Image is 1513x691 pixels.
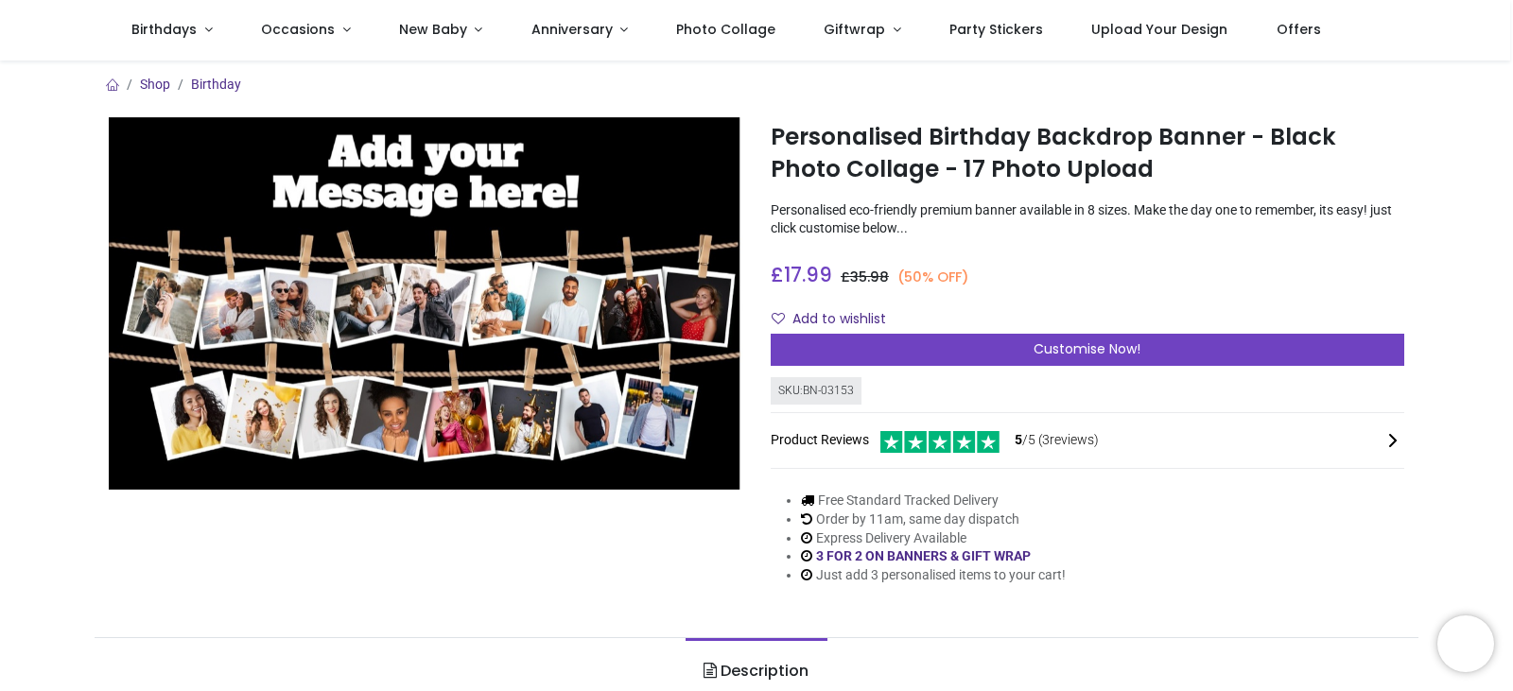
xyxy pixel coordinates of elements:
span: Party Stickers [949,20,1043,39]
a: Birthday [191,77,241,92]
span: 5 [1015,432,1022,447]
div: Product Reviews [771,428,1404,454]
span: £ [841,268,889,286]
button: Add to wishlistAdd to wishlist [771,303,902,336]
small: (50% OFF) [897,268,969,287]
iframe: Brevo live chat [1437,615,1494,672]
span: /5 ( 3 reviews) [1015,431,1099,450]
li: Free Standard Tracked Delivery [801,492,1066,510]
li: Express Delivery Available [801,529,1066,548]
span: £ [771,261,832,288]
span: Giftwrap [824,20,885,39]
span: 35.98 [850,268,889,286]
span: Anniversary [531,20,613,39]
h1: Personalised Birthday Backdrop Banner - Black Photo Collage - 17 Photo Upload [771,121,1404,186]
p: Personalised eco-friendly premium banner available in 8 sizes. Make the day one to remember, its ... [771,201,1404,238]
a: Shop [140,77,170,92]
a: 3 FOR 2 ON BANNERS & GIFT WRAP [816,548,1031,563]
span: Offers [1277,20,1321,39]
span: Customise Now! [1034,339,1140,358]
li: Order by 11am, same day dispatch [801,510,1066,529]
span: Upload Your Design [1091,20,1227,39]
div: SKU: BN-03153 [771,377,861,405]
i: Add to wishlist [772,312,785,325]
span: New Baby [399,20,467,39]
img: Personalised Birthday Backdrop Banner - Black Photo Collage - 17 Photo Upload [109,117,742,490]
span: Birthdays [131,20,197,39]
span: Photo Collage [676,20,775,39]
span: 17.99 [784,261,832,288]
span: Occasions [261,20,335,39]
li: Just add 3 personalised items to your cart! [801,566,1066,585]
